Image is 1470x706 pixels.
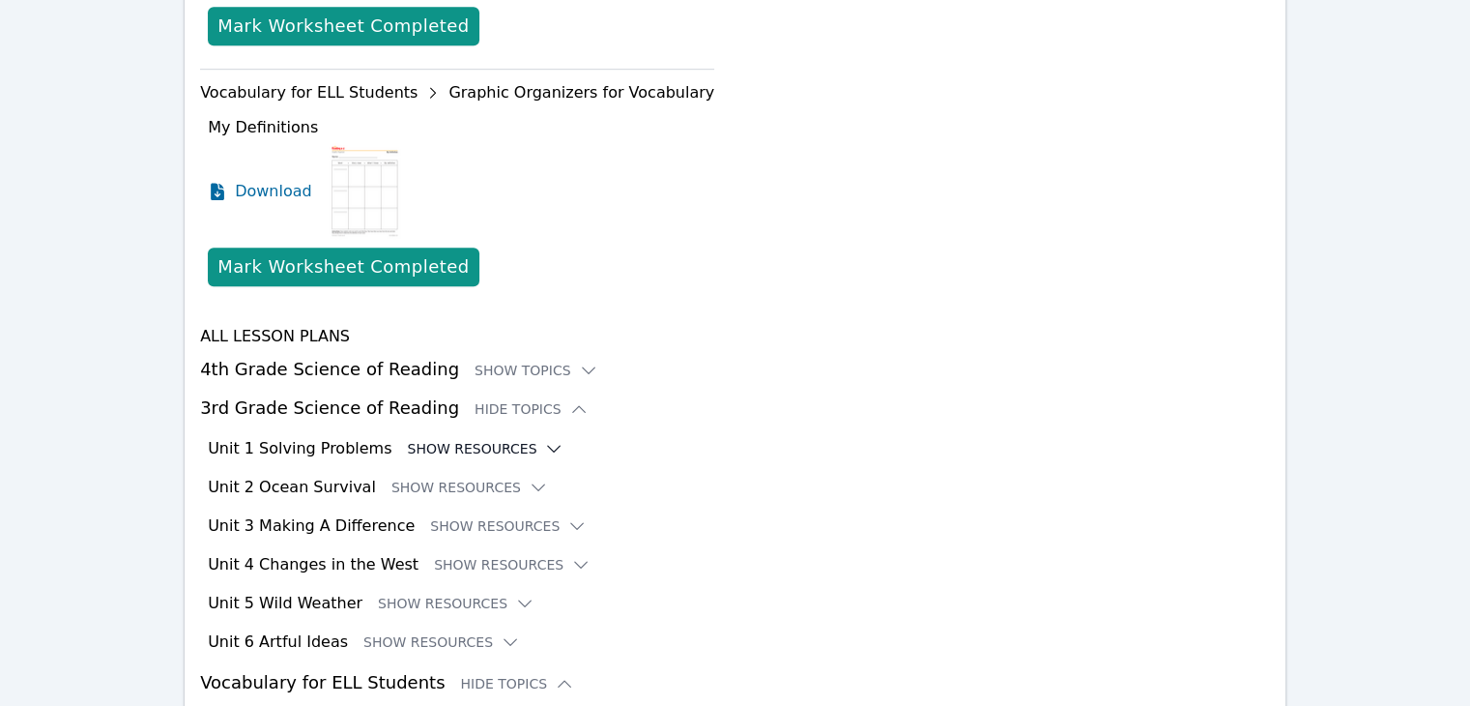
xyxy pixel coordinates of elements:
[235,180,312,203] span: Download
[217,13,469,40] div: Mark Worksheet Completed
[208,143,312,240] a: Download
[200,356,1270,383] h3: 4th Grade Science of Reading
[208,118,318,136] span: My Definitions
[208,515,415,538] h3: Unit 3 Making A Difference
[434,555,591,574] button: Show Resources
[200,669,1270,696] h3: Vocabulary for ELL Students
[217,253,469,280] div: Mark Worksheet Completed
[208,631,348,654] h3: Unit 6 Artful Ideas
[391,478,548,497] button: Show Resources
[475,399,589,419] button: Hide Topics
[200,77,714,108] div: Vocabulary for ELL Students Graphic Organizers for Vocabulary
[460,674,574,693] button: Hide Topics
[378,594,534,613] button: Show Resources
[208,7,478,45] button: Mark Worksheet Completed
[208,592,362,615] h3: Unit 5 Wild Weather
[430,516,587,536] button: Show Resources
[200,325,1270,348] h4: All Lesson Plans
[475,361,598,380] button: Show Topics
[208,476,376,499] h3: Unit 2 Ocean Survival
[328,143,402,240] img: My Definitions
[208,553,418,576] h3: Unit 4 Changes in the West
[208,437,391,460] h3: Unit 1 Solving Problems
[407,439,563,458] button: Show Resources
[363,632,520,652] button: Show Resources
[208,248,478,286] button: Mark Worksheet Completed
[200,395,1270,422] h3: 3rd Grade Science of Reading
